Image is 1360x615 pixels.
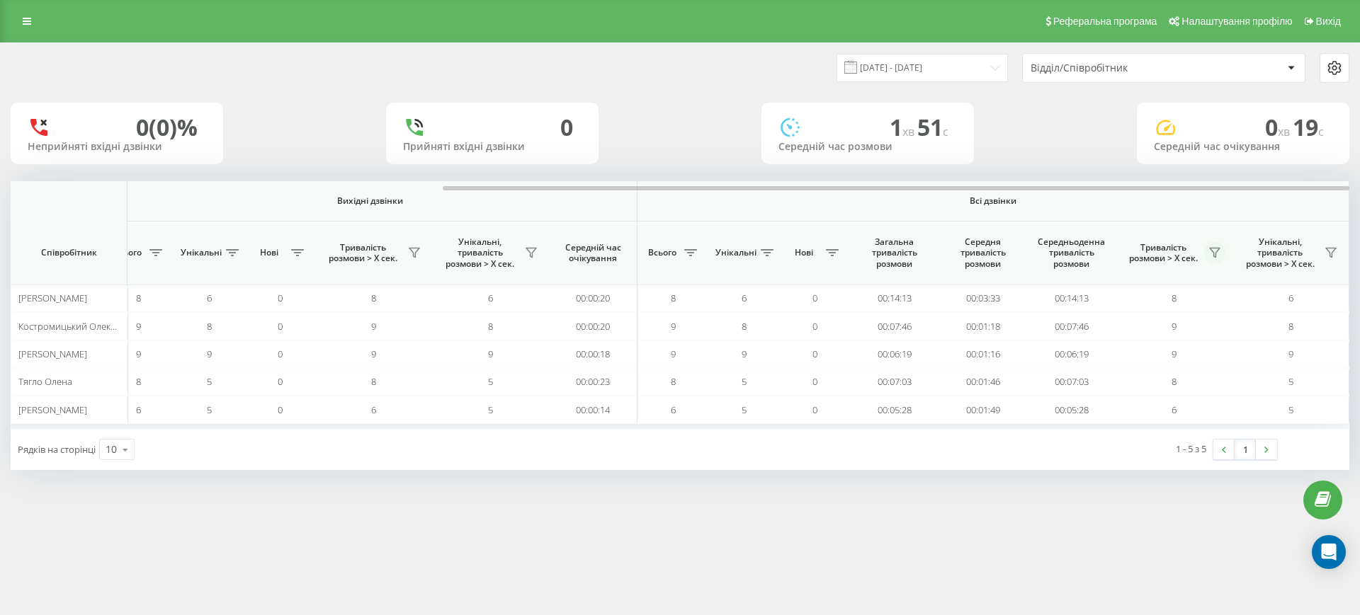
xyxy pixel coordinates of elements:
[181,247,222,258] span: Унікальні
[1288,320,1293,333] span: 8
[322,242,404,264] span: Тривалість розмови > Х сек.
[207,292,212,304] span: 6
[890,112,917,142] span: 1
[207,403,212,416] span: 5
[1176,442,1206,456] div: 1 - 5 з 5
[18,375,72,388] span: Тягло Олена
[549,284,637,312] td: 00:00:20
[715,247,756,258] span: Унікальні
[136,292,141,304] span: 8
[488,292,493,304] span: 6
[742,347,747,360] span: 9
[278,320,283,333] span: 0
[278,347,283,360] span: 0
[18,320,136,333] span: Костромицький Олександр
[110,247,145,258] span: Всього
[1172,320,1177,333] span: 9
[1172,403,1177,416] span: 6
[23,247,115,258] span: Співробітник
[18,443,96,456] span: Рядків на сторінці
[371,375,376,388] span: 8
[403,141,582,153] div: Прийняті вхідні дзвінки
[1288,292,1293,304] span: 6
[812,347,817,360] span: 0
[742,320,747,333] span: 8
[812,375,817,388] span: 0
[439,236,521,270] span: Унікальні, тривалість розмови > Х сек.
[1027,396,1116,423] td: 00:05:28
[1027,284,1116,312] td: 00:14:13
[1288,347,1293,360] span: 9
[549,368,637,396] td: 00:00:23
[1265,112,1293,142] span: 0
[18,347,87,360] span: [PERSON_NAME]
[1154,141,1332,153] div: Середній час очікування
[861,236,928,270] span: Загальна тривалість розмови
[1172,375,1177,388] span: 8
[1278,124,1293,139] span: хв
[742,292,747,304] span: 6
[28,141,206,153] div: Неприйняті вхідні дзвінки
[850,284,939,312] td: 00:14:13
[1172,292,1177,304] span: 8
[1316,16,1341,27] span: Вихід
[671,375,676,388] span: 8
[943,124,948,139] span: c
[1172,347,1177,360] span: 9
[1318,124,1324,139] span: c
[786,247,822,258] span: Нові
[549,340,637,368] td: 00:00:18
[488,320,493,333] span: 8
[812,292,817,304] span: 0
[488,347,493,360] span: 9
[850,340,939,368] td: 00:06:19
[560,114,573,141] div: 0
[812,403,817,416] span: 0
[1027,368,1116,396] td: 00:07:03
[1288,403,1293,416] span: 5
[278,375,283,388] span: 0
[207,347,212,360] span: 9
[1123,242,1204,264] span: Тривалість розмови > Х сек.
[671,292,676,304] span: 8
[939,284,1027,312] td: 00:03:33
[1240,236,1320,270] span: Унікальні, тривалість розмови > Х сек.
[371,403,376,416] span: 6
[917,112,948,142] span: 51
[207,320,212,333] span: 8
[742,403,747,416] span: 5
[549,312,637,340] td: 00:00:20
[136,195,604,207] span: Вихідні дзвінки
[136,403,141,416] span: 6
[136,114,198,141] div: 0 (0)%
[549,396,637,423] td: 00:00:14
[742,375,747,388] span: 5
[1288,375,1293,388] span: 5
[1027,312,1116,340] td: 00:07:46
[850,312,939,340] td: 00:07:46
[939,340,1027,368] td: 00:01:16
[136,347,141,360] span: 9
[1235,439,1256,459] a: 1
[939,396,1027,423] td: 00:01:49
[850,368,939,396] td: 00:07:03
[560,242,626,264] span: Середній час очікування
[671,320,676,333] span: 9
[18,403,87,416] span: [PERSON_NAME]
[1031,62,1200,74] div: Відділ/Співробітник
[136,375,141,388] span: 8
[488,375,493,388] span: 5
[1038,236,1105,270] span: Середньоденна тривалість розмови
[106,442,117,456] div: 10
[207,375,212,388] span: 5
[850,396,939,423] td: 00:05:28
[645,247,680,258] span: Всього
[488,403,493,416] span: 5
[679,195,1307,207] span: Всі дзвінки
[1293,112,1324,142] span: 19
[251,247,287,258] span: Нові
[1053,16,1157,27] span: Реферальна програма
[939,368,1027,396] td: 00:01:46
[812,320,817,333] span: 0
[671,347,676,360] span: 9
